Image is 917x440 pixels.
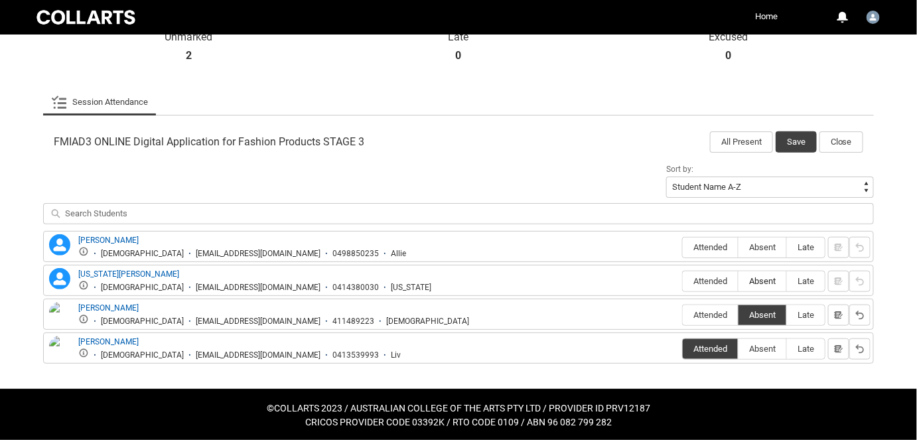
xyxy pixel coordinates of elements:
[849,338,871,360] button: Reset
[186,49,192,62] strong: 2
[863,5,883,27] button: User Profile Richard.McCoy
[776,131,817,153] button: Save
[867,11,880,24] img: Richard.McCoy
[787,276,825,286] span: Late
[828,338,849,360] button: Notes
[101,249,184,259] div: [DEMOGRAPHIC_DATA]
[101,350,184,360] div: [DEMOGRAPHIC_DATA]
[196,350,320,360] div: [EMAIL_ADDRESS][DOMAIN_NAME]
[787,344,825,354] span: Late
[43,203,874,224] input: Search Students
[78,236,139,245] a: [PERSON_NAME]
[828,305,849,326] button: Notes
[51,89,148,115] a: Session Attendance
[666,165,693,174] span: Sort by:
[101,283,184,293] div: [DEMOGRAPHIC_DATA]
[49,268,70,289] lightning-icon: Georgia Rodney
[196,249,320,259] div: [EMAIL_ADDRESS][DOMAIN_NAME]
[332,283,379,293] div: 0414380030
[391,283,431,293] div: [US_STATE]
[739,310,786,320] span: Absent
[819,131,863,153] button: Close
[391,249,406,259] div: Allie
[391,350,401,360] div: Liv
[849,305,871,326] button: Reset
[739,242,786,252] span: Absent
[683,344,738,354] span: Attended
[78,269,179,279] a: [US_STATE][PERSON_NAME]
[787,242,825,252] span: Late
[725,49,731,62] strong: 0
[49,234,70,256] lightning-icon: Alexandra Coleman
[324,31,594,44] p: Late
[849,271,871,292] button: Reset
[739,276,786,286] span: Absent
[455,49,461,62] strong: 0
[593,31,863,44] p: Excused
[683,310,738,320] span: Attended
[49,302,70,331] img: Mahdiya Ahmed
[54,31,324,44] p: Unmarked
[332,317,374,327] div: 411489223
[196,283,320,293] div: [EMAIL_ADDRESS][DOMAIN_NAME]
[849,237,871,258] button: Reset
[386,317,469,327] div: [DEMOGRAPHIC_DATA]
[752,7,781,27] a: Home
[78,303,139,313] a: [PERSON_NAME]
[683,242,738,252] span: Attended
[101,317,184,327] div: [DEMOGRAPHIC_DATA]
[196,317,320,327] div: [EMAIL_ADDRESS][DOMAIN_NAME]
[739,344,786,354] span: Absent
[43,89,156,115] li: Session Attendance
[49,336,70,365] img: Olivia Captan
[683,276,738,286] span: Attended
[710,131,773,153] button: All Present
[332,350,379,360] div: 0413539993
[78,337,139,346] a: [PERSON_NAME]
[332,249,379,259] div: 0498850235
[54,135,364,149] span: FMIAD3 ONLINE Digital Application for Fashion Products STAGE 3
[787,310,825,320] span: Late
